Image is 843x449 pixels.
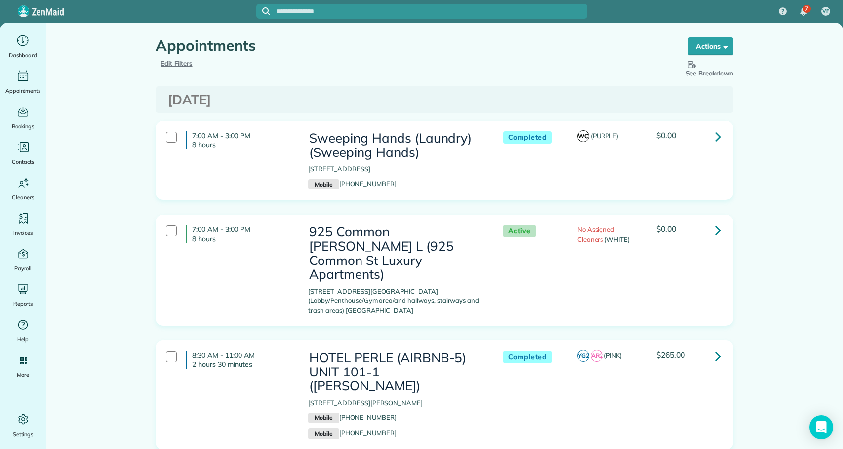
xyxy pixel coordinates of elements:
button: See Breakdown [686,59,734,78]
span: (PURPLE) [591,132,619,140]
h4: 7:00 AM - 3:00 PM [186,225,293,243]
a: Contacts [4,139,42,167]
small: Mobile [308,428,339,439]
small: Mobile [308,179,339,190]
a: Cleaners [4,175,42,202]
p: [STREET_ADDRESS][PERSON_NAME] [308,398,483,408]
span: (WHITE) [604,235,630,243]
h3: Sweeping Hands (Laundry) (Sweeping Hands) [308,131,483,159]
p: 8 hours [192,140,293,149]
span: See Breakdown [686,59,734,77]
h1: Appointments [156,37,669,54]
span: Active [503,225,536,237]
h3: 925 Common [PERSON_NAME] L (925 Common St Luxury Apartments) [308,225,483,281]
span: WC [577,130,589,142]
a: Settings [4,412,42,439]
div: 7 unread notifications [793,1,814,23]
span: No Assigned Cleaners [577,225,615,243]
span: More [17,370,29,380]
span: Invoices [13,228,33,238]
span: YG2 [577,350,589,362]
h4: 8:30 AM - 11:00 AM [186,351,293,369]
a: Bookings [4,104,42,131]
span: $0.00 [656,130,676,140]
span: Dashboard [9,50,37,60]
a: Edit Filters [161,59,193,67]
a: Payroll [4,246,42,273]
a: Mobile[PHONE_NUMBER] [308,180,397,187]
span: Bookings [12,121,35,131]
a: Reports [4,281,42,309]
span: Completed [503,351,552,363]
span: (PINK) [604,351,622,359]
span: Contacts [12,157,34,167]
div: Open Intercom Messenger [809,415,833,439]
button: Actions [688,37,733,55]
span: Reports [13,299,33,309]
span: Appointments [5,86,41,96]
a: Appointments [4,68,42,96]
h3: [DATE] [168,93,721,107]
span: VF [822,7,829,15]
span: $265.00 [656,350,685,360]
span: Payroll [14,263,32,273]
button: Focus search [256,7,270,15]
p: 2 hours 30 minutes [192,360,293,369]
span: Cleaners [12,192,34,202]
span: 7 [805,5,808,13]
small: Mobile [308,413,339,424]
a: Dashboard [4,33,42,60]
span: Completed [503,131,552,144]
svg: Focus search [262,7,270,15]
span: $0.00 [656,224,676,234]
a: Mobile[PHONE_NUMBER] [308,429,397,437]
a: Help [4,317,42,344]
p: [STREET_ADDRESS] [308,164,483,174]
span: Settings [13,429,34,439]
p: 8 hours [192,234,293,243]
h3: HOTEL PERLE (AIRBNB-5) UNIT 101-1 ([PERSON_NAME]) [308,351,483,393]
span: AR2 [591,350,602,362]
a: Invoices [4,210,42,238]
h4: 7:00 AM - 3:00 PM [186,131,293,149]
p: [STREET_ADDRESS][GEOGRAPHIC_DATA] (Lobby/Penthouse/Gym area/and hallways, stairways and trash are... [308,287,483,316]
a: Mobile[PHONE_NUMBER] [308,413,397,421]
span: Help [17,335,29,344]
